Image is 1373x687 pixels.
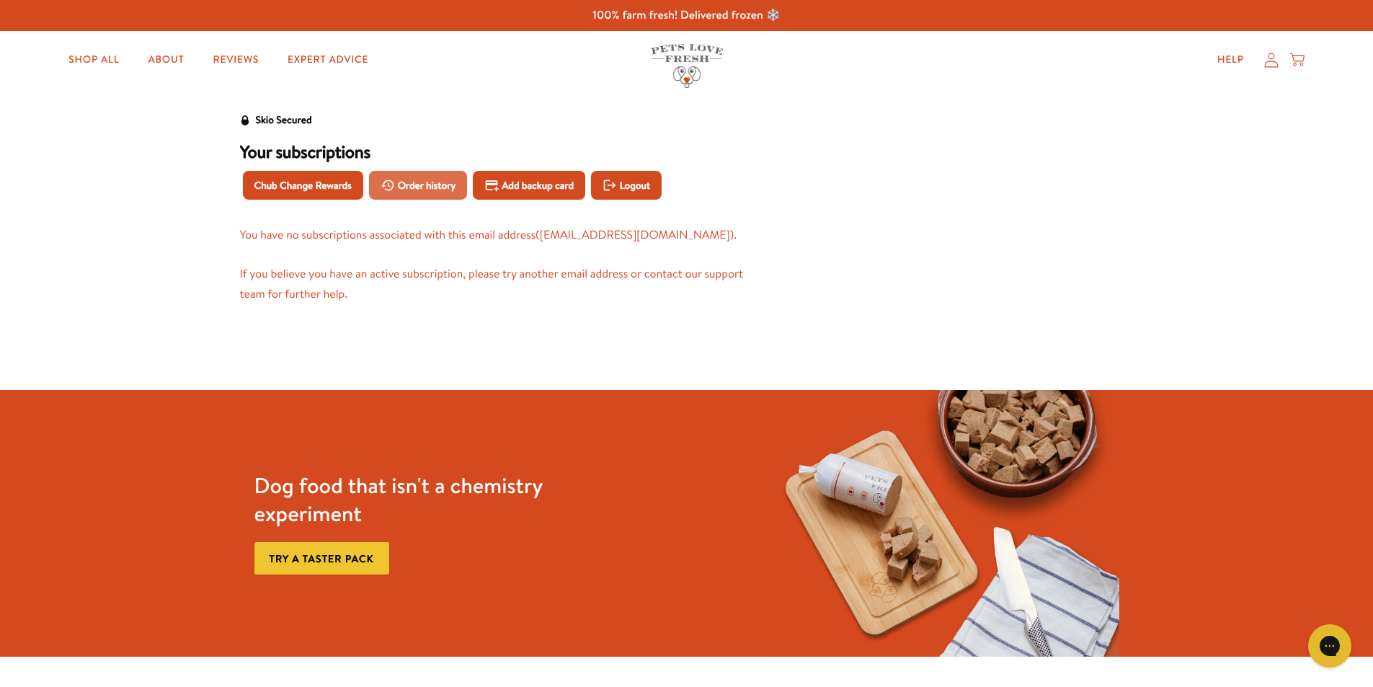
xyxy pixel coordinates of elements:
a: Skio Secured [240,112,312,141]
a: Expert Advice [276,45,380,74]
a: Try a taster pack [254,542,389,575]
h3: Your subscriptions [240,141,754,162]
iframe: Gorgias live chat messenger [1301,619,1359,673]
a: Help [1206,45,1256,74]
h3: Dog food that isn't a chemistry experiment [254,471,608,528]
div: You have no subscriptions associated with this email address ([EMAIL_ADDRESS][DOMAIN_NAME]) . If ... [240,226,754,304]
a: About [136,45,195,74]
span: Chub Change Rewards [254,177,352,193]
button: Order history [369,171,468,200]
img: Pets Love Fresh [651,44,723,88]
span: Order history [398,177,456,193]
a: Reviews [202,45,270,74]
span: Add backup card [502,177,574,193]
img: Fussy [765,390,1119,657]
svg: Security [240,115,250,125]
button: Logout [591,171,662,200]
button: Add backup card [473,171,585,200]
div: Skio Secured [256,112,312,129]
button: Chub Change Rewards [243,171,363,200]
span: Logout [620,177,650,193]
a: Shop All [57,45,130,74]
